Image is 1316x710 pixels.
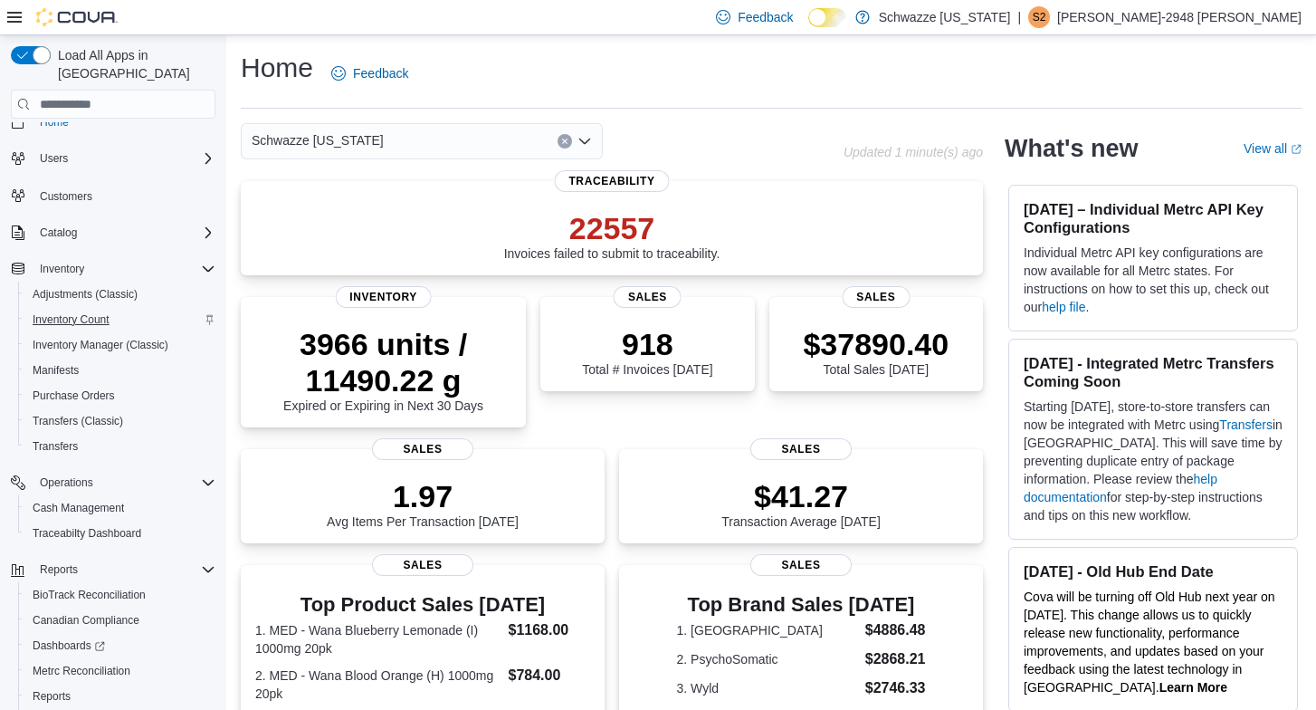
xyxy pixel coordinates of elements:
button: Clear input [558,134,572,149]
p: 1.97 [327,478,519,514]
span: Feedback [738,8,793,26]
button: Operations [4,470,223,495]
span: Inventory [33,258,215,280]
p: 3966 units / 11490.22 g [255,326,511,398]
button: Users [4,146,223,171]
input: Dark Mode [808,8,846,27]
span: Inventory Count [33,312,110,327]
span: Purchase Orders [33,389,115,403]
div: Expired or Expiring in Next 30 Days [255,326,511,413]
a: Dashboards [18,633,223,658]
span: Operations [40,475,93,490]
div: Shane-2948 Morris [1028,6,1050,28]
span: Adjustments (Classic) [25,283,215,305]
span: Sales [750,438,852,460]
span: Transfers (Classic) [33,414,123,428]
span: Feedback [353,64,408,82]
span: Traceabilty Dashboard [25,523,215,544]
button: Reports [4,557,223,582]
div: Total Sales [DATE] [803,326,949,377]
button: Inventory Count [18,307,223,332]
h3: [DATE] – Individual Metrc API Key Configurations [1024,200,1283,236]
img: Cova [36,8,118,26]
p: Schwazze [US_STATE] [879,6,1011,28]
h3: [DATE] - Old Hub End Date [1024,562,1283,580]
span: Users [33,148,215,169]
span: Sales [614,286,682,308]
button: Catalog [33,222,84,244]
dt: 1. MED - Wana Blueberry Lemonade (I) 1000mg 20pk [255,621,501,657]
div: Avg Items Per Transaction [DATE] [327,478,519,529]
dt: 2. MED - Wana Blood Orange (H) 1000mg 20pk [255,667,501,703]
a: Transfers (Classic) [25,410,130,432]
a: Feedback [324,55,415,91]
span: Inventory [40,262,84,276]
button: Home [4,109,223,135]
button: Inventory [4,256,223,282]
span: Reports [33,559,215,580]
p: Updated 1 minute(s) ago [844,145,983,159]
button: Inventory [33,258,91,280]
div: Invoices failed to submit to traceability. [504,210,720,261]
span: Cova will be turning off Old Hub next year on [DATE]. This change allows us to quickly release ne... [1024,590,1275,695]
a: Traceabilty Dashboard [25,523,148,544]
p: | [1017,6,1021,28]
span: Load All Apps in [GEOGRAPHIC_DATA] [51,46,215,82]
span: Catalog [33,222,215,244]
span: Reports [33,689,71,704]
span: Sales [842,286,910,308]
button: Transfers (Classic) [18,408,223,434]
span: Canadian Compliance [25,609,215,631]
a: Dashboards [25,635,112,657]
p: Individual Metrc API key configurations are now available for all Metrc states. For instructions ... [1024,244,1283,316]
a: Inventory Count [25,309,117,331]
svg: External link [1291,144,1302,155]
span: Customers [33,184,215,206]
span: Manifests [25,360,215,381]
span: Metrc Reconciliation [25,660,215,682]
button: Operations [33,472,100,494]
a: Manifests [25,360,86,381]
span: Transfers [25,436,215,457]
p: 918 [582,326,712,362]
button: Catalog [4,220,223,245]
a: Metrc Reconciliation [25,660,138,682]
span: Sales [372,438,473,460]
a: help file [1042,300,1085,314]
span: Sales [750,554,852,576]
dd: $1168.00 [509,619,591,641]
a: BioTrack Reconciliation [25,584,153,606]
dt: 2. PsychoSomatic [677,650,858,668]
span: Canadian Compliance [33,613,139,628]
span: Reports [25,686,215,707]
h2: What's new [1005,134,1138,163]
a: Canadian Compliance [25,609,147,631]
button: Purchase Orders [18,383,223,408]
button: Manifests [18,358,223,383]
span: Inventory [335,286,432,308]
span: S2 [1033,6,1046,28]
button: Open list of options [577,134,592,149]
dd: $2746.33 [865,677,926,699]
p: 22557 [504,210,720,246]
h3: [DATE] - Integrated Metrc Transfers Coming Soon [1024,354,1283,390]
span: Inventory Manager (Classic) [25,334,215,356]
a: View allExternal link [1244,141,1302,156]
button: Metrc Reconciliation [18,658,223,684]
span: Metrc Reconciliation [33,664,130,678]
button: Canadian Compliance [18,608,223,633]
span: Purchase Orders [25,385,215,407]
span: Catalog [40,225,77,240]
p: [PERSON_NAME]-2948 [PERSON_NAME] [1057,6,1302,28]
a: Purchase Orders [25,385,122,407]
button: Transfers [18,434,223,459]
span: Home [33,110,215,133]
span: Home [40,115,69,130]
button: Reports [18,684,223,709]
span: Dashboards [25,635,215,657]
dd: $2868.21 [865,648,926,670]
dd: $784.00 [509,665,591,686]
button: Inventory Manager (Classic) [18,332,223,358]
span: Reports [40,562,78,577]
